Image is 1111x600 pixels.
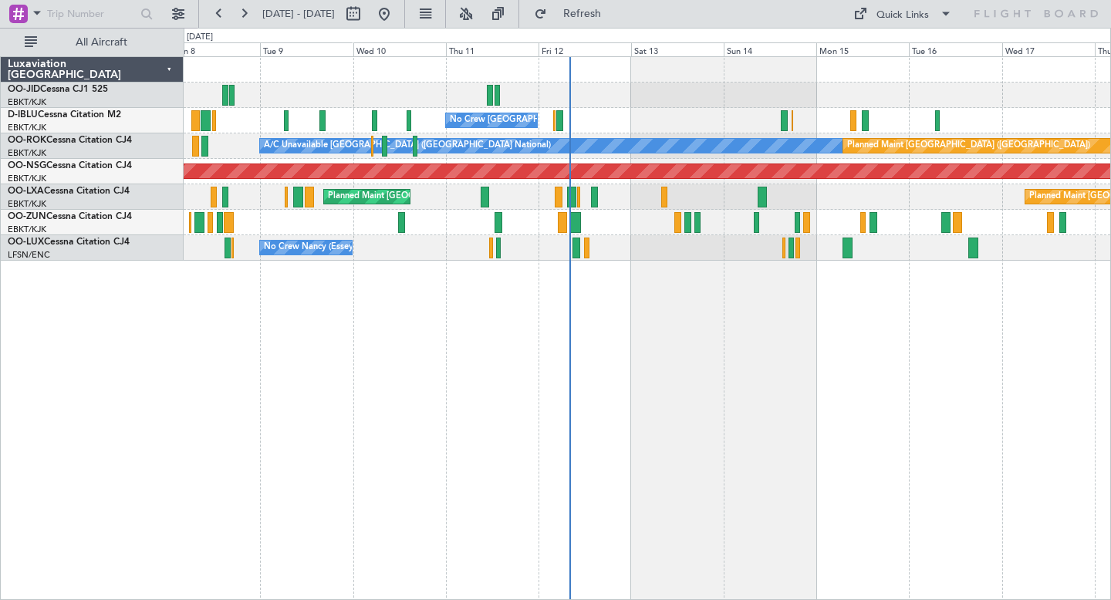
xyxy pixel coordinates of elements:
a: OO-JIDCessna CJ1 525 [8,85,108,94]
div: No Crew Nancy (Essey) [264,236,356,259]
a: OO-ROKCessna Citation CJ4 [8,136,132,145]
a: EBKT/KJK [8,173,46,184]
span: OO-JID [8,85,40,94]
div: A/C Unavailable [GEOGRAPHIC_DATA] ([GEOGRAPHIC_DATA] National) [264,134,551,157]
div: Sun 14 [724,42,816,56]
div: No Crew [GEOGRAPHIC_DATA] ([GEOGRAPHIC_DATA] National) [450,109,708,132]
a: EBKT/KJK [8,147,46,159]
a: D-IBLUCessna Citation M2 [8,110,121,120]
input: Trip Number [47,2,136,25]
div: Planned Maint [GEOGRAPHIC_DATA] ([GEOGRAPHIC_DATA]) [847,134,1090,157]
div: Planned Maint [GEOGRAPHIC_DATA] ([GEOGRAPHIC_DATA] National) [328,185,607,208]
a: OO-LUXCessna Citation CJ4 [8,238,130,247]
div: Tue 9 [260,42,353,56]
div: [DATE] [187,31,213,44]
span: OO-ROK [8,136,46,145]
div: Wed 17 [1002,42,1095,56]
a: OO-NSGCessna Citation CJ4 [8,161,132,170]
button: All Aircraft [17,30,167,55]
span: [DATE] - [DATE] [262,7,335,21]
span: OO-LUX [8,238,44,247]
div: Tue 16 [909,42,1001,56]
div: Fri 12 [539,42,631,56]
a: OO-LXACessna Citation CJ4 [8,187,130,196]
a: OO-ZUNCessna Citation CJ4 [8,212,132,221]
div: Wed 10 [353,42,446,56]
a: EBKT/KJK [8,122,46,133]
span: All Aircraft [40,37,163,48]
div: Sat 13 [631,42,724,56]
div: Mon 15 [816,42,909,56]
div: Thu 11 [446,42,539,56]
span: OO-NSG [8,161,46,170]
span: D-IBLU [8,110,38,120]
span: OO-ZUN [8,212,46,221]
a: EBKT/KJK [8,198,46,210]
span: Refresh [550,8,615,19]
div: Mon 8 [167,42,260,56]
button: Refresh [527,2,620,26]
a: EBKT/KJK [8,96,46,108]
a: LFSN/ENC [8,249,50,261]
span: OO-LXA [8,187,44,196]
button: Quick Links [846,2,960,26]
div: Quick Links [876,8,929,23]
a: EBKT/KJK [8,224,46,235]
